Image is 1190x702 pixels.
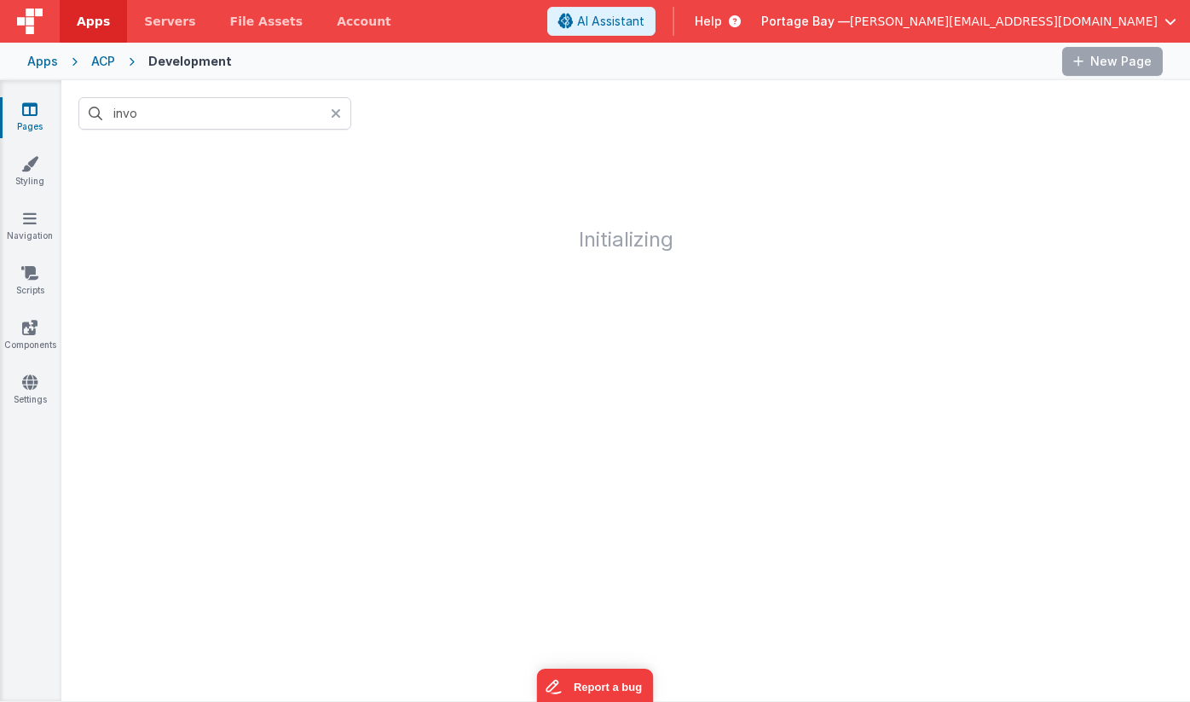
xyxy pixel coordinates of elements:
[761,13,1176,30] button: Portage Bay — [PERSON_NAME][EMAIL_ADDRESS][DOMAIN_NAME]
[144,13,195,30] span: Servers
[77,13,110,30] span: Apps
[547,7,656,36] button: AI Assistant
[27,53,58,70] div: Apps
[61,147,1190,251] h1: Initializing
[577,13,644,30] span: AI Assistant
[230,13,303,30] span: File Assets
[78,97,351,130] input: Search pages, id's ...
[1062,47,1163,76] button: New Page
[850,13,1158,30] span: [PERSON_NAME][EMAIL_ADDRESS][DOMAIN_NAME]
[91,53,115,70] div: ACP
[148,53,232,70] div: Development
[761,13,850,30] span: Portage Bay —
[695,13,722,30] span: Help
